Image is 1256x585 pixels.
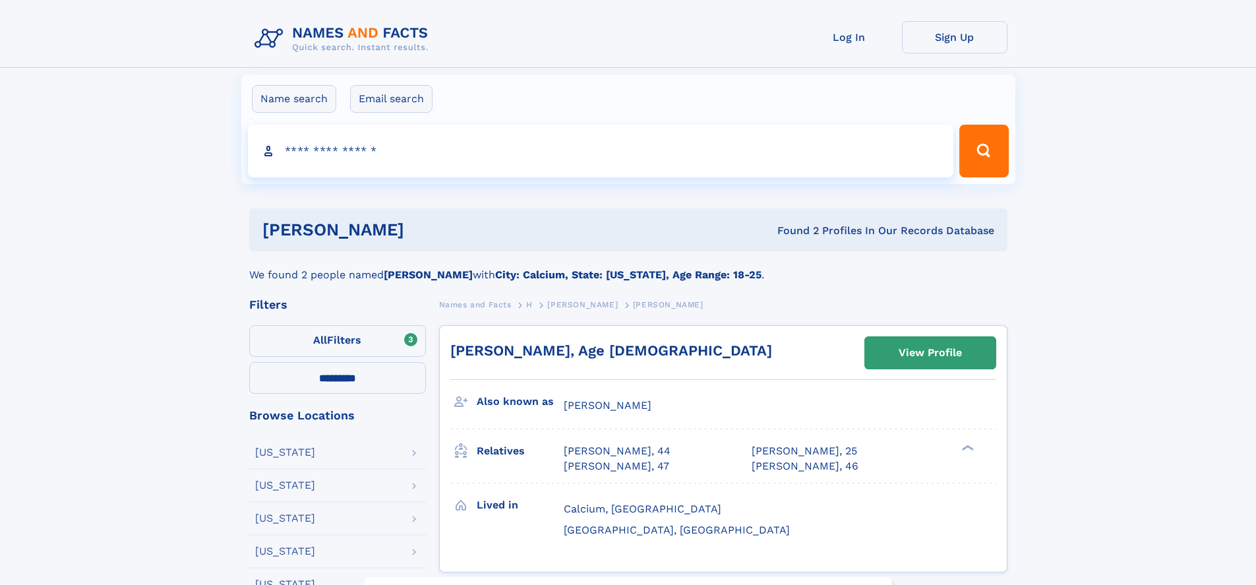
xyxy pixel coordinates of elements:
[249,251,1007,283] div: We found 2 people named with .
[313,334,327,346] span: All
[959,444,974,452] div: ❯
[255,447,315,458] div: [US_STATE]
[248,125,954,177] input: search input
[249,21,439,57] img: Logo Names and Facts
[477,494,564,516] h3: Lived in
[752,444,857,458] a: [PERSON_NAME], 25
[450,342,772,359] a: [PERSON_NAME], Age [DEMOGRAPHIC_DATA]
[564,459,669,474] a: [PERSON_NAME], 47
[477,440,564,462] h3: Relatives
[262,222,591,238] h1: [PERSON_NAME]
[899,338,962,368] div: View Profile
[384,268,473,281] b: [PERSON_NAME]
[547,300,618,309] span: [PERSON_NAME]
[564,399,651,412] span: [PERSON_NAME]
[547,296,618,313] a: [PERSON_NAME]
[902,21,1007,53] a: Sign Up
[564,503,721,515] span: Calcium, [GEOGRAPHIC_DATA]
[564,524,790,536] span: [GEOGRAPHIC_DATA], [GEOGRAPHIC_DATA]
[255,546,315,557] div: [US_STATE]
[477,390,564,413] h3: Also known as
[350,85,433,113] label: Email search
[255,480,315,491] div: [US_STATE]
[752,459,858,474] a: [PERSON_NAME], 46
[796,21,902,53] a: Log In
[255,513,315,524] div: [US_STATE]
[959,125,1008,177] button: Search Button
[249,325,426,357] label: Filters
[252,85,336,113] label: Name search
[249,299,426,311] div: Filters
[249,410,426,421] div: Browse Locations
[495,268,762,281] b: City: Calcium, State: [US_STATE], Age Range: 18-25
[439,296,512,313] a: Names and Facts
[526,300,533,309] span: H
[526,296,533,313] a: H
[865,337,996,369] a: View Profile
[564,444,671,458] a: [PERSON_NAME], 44
[591,224,994,238] div: Found 2 Profiles In Our Records Database
[633,300,703,309] span: [PERSON_NAME]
